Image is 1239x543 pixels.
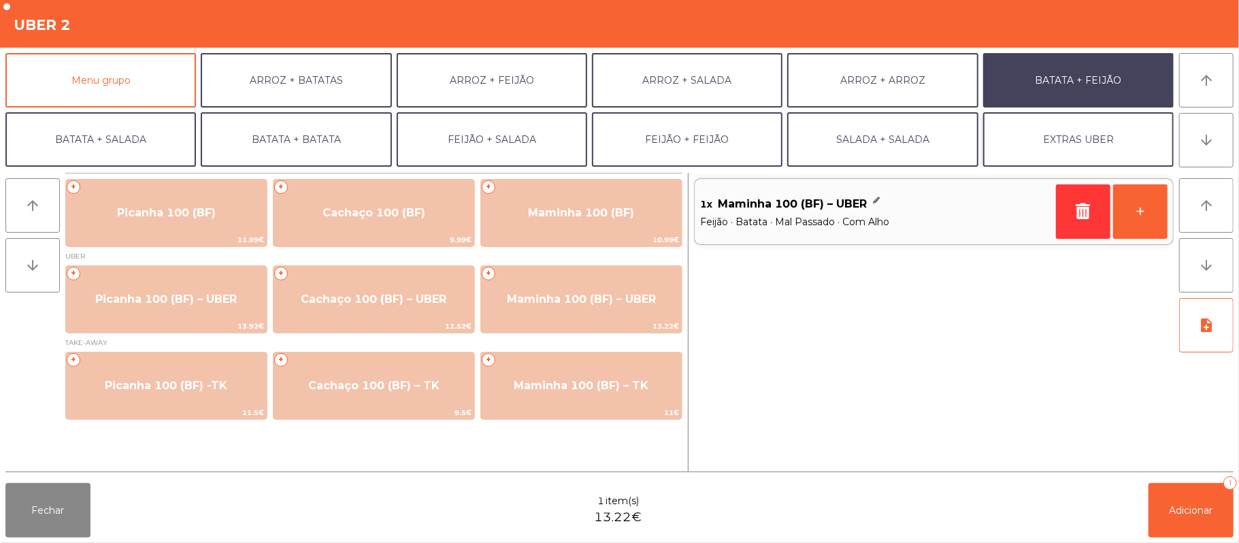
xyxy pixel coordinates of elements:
[592,112,782,167] button: FEIJÃO + FEIJÃO
[595,508,642,527] span: 13.22€
[481,233,682,246] span: 10.99€
[323,206,425,219] span: Cachaço 100 (BF)
[1179,238,1234,293] button: arrow_downward
[1198,257,1215,274] i: arrow_downward
[482,353,495,367] span: +
[1179,298,1234,352] button: note_add
[983,112,1174,167] button: EXTRAS UBER
[983,53,1174,108] button: BATATA + FEIJÃO
[592,53,782,108] button: ARROZ + SALADA
[514,379,648,392] span: Maminha 100 (BF) – TK
[700,214,1051,229] span: Feijão · Batata · Mal Passado · Com Alho
[1198,317,1215,333] i: note_add
[301,293,446,306] span: Cachaço 100 (BF) – UBER
[274,406,474,419] span: 9.5€
[274,267,288,280] span: +
[1170,504,1213,516] span: Adicionar
[66,320,267,333] span: 13.92€
[528,206,634,219] span: Maminha 100 (BF)
[481,320,682,333] span: 13.22€
[507,293,656,306] span: Maminha 100 (BF) – UBER
[397,53,587,108] button: ARROZ + FEIJÃO
[201,53,391,108] button: ARROZ + BATATAS
[1198,132,1215,148] i: arrow_downward
[65,336,682,349] span: TAKE-AWAY
[274,233,474,246] span: 9.99€
[787,53,978,108] button: ARROZ + ARROZ
[95,293,237,306] span: Picanha 100 (BF) – UBER
[482,180,495,194] span: +
[5,53,196,108] button: Menu grupo
[274,353,288,367] span: +
[787,112,978,167] button: SALADA + SALADA
[1179,113,1234,167] button: arrow_downward
[5,178,60,233] button: arrow_upward
[1149,483,1234,538] button: Adicionar1
[67,180,80,194] span: +
[24,197,41,214] i: arrow_upward
[105,379,227,392] span: Picanha 100 (BF) -TK
[397,112,587,167] button: FEIJÃO + SALADA
[308,379,440,392] span: Cachaço 100 (BF) – TK
[700,194,712,214] span: 1x
[1113,184,1168,239] button: +
[606,494,639,508] span: item(s)
[24,257,41,274] i: arrow_downward
[14,15,71,35] h4: UBER 2
[274,320,474,333] span: 12.52€
[597,494,604,508] span: 1
[5,483,90,538] button: Fechar
[1198,197,1215,214] i: arrow_upward
[5,112,196,167] button: BATATA + SALADA
[1223,476,1237,490] div: 1
[1179,178,1234,233] button: arrow_upward
[66,233,267,246] span: 11.99€
[1179,53,1234,108] button: arrow_upward
[65,250,682,263] span: UBER
[1198,72,1215,88] i: arrow_upward
[67,267,80,280] span: +
[481,406,682,419] span: 11€
[718,194,867,214] span: Maminha 100 (BF) – UBER
[5,238,60,293] button: arrow_downward
[274,180,288,194] span: +
[482,267,495,280] span: +
[117,206,216,219] span: Picanha 100 (BF)
[201,112,391,167] button: BATATA + BATATA
[67,353,80,367] span: +
[66,406,267,419] span: 11.5€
